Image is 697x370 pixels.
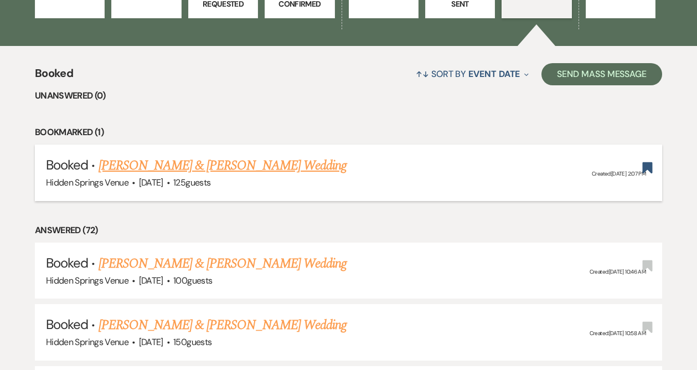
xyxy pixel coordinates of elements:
span: 125 guests [173,177,210,188]
a: [PERSON_NAME] & [PERSON_NAME] Wedding [99,156,347,176]
span: ↑↓ [416,68,429,80]
li: Answered (72) [35,223,662,238]
li: Bookmarked (1) [35,125,662,140]
li: Unanswered (0) [35,89,662,103]
span: [DATE] [139,275,163,286]
span: [DATE] [139,177,163,188]
span: 100 guests [173,275,212,286]
button: Send Mass Message [541,63,662,85]
span: Booked [46,316,88,333]
span: [DATE] [139,336,163,348]
span: 150 guests [173,336,211,348]
button: Sort By Event Date [411,59,533,89]
span: Hidden Springs Venue [46,336,128,348]
span: Created: [DATE] 2:07 PM [592,170,646,177]
span: Hidden Springs Venue [46,177,128,188]
a: [PERSON_NAME] & [PERSON_NAME] Wedding [99,254,347,274]
span: Booked [46,254,88,271]
a: [PERSON_NAME] & [PERSON_NAME] Wedding [99,315,347,335]
span: Created: [DATE] 10:46 AM [590,268,646,275]
span: Created: [DATE] 10:58 AM [590,330,646,337]
span: Hidden Springs Venue [46,275,128,286]
span: Booked [35,65,73,89]
span: Event Date [468,68,520,80]
span: Booked [46,156,88,173]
